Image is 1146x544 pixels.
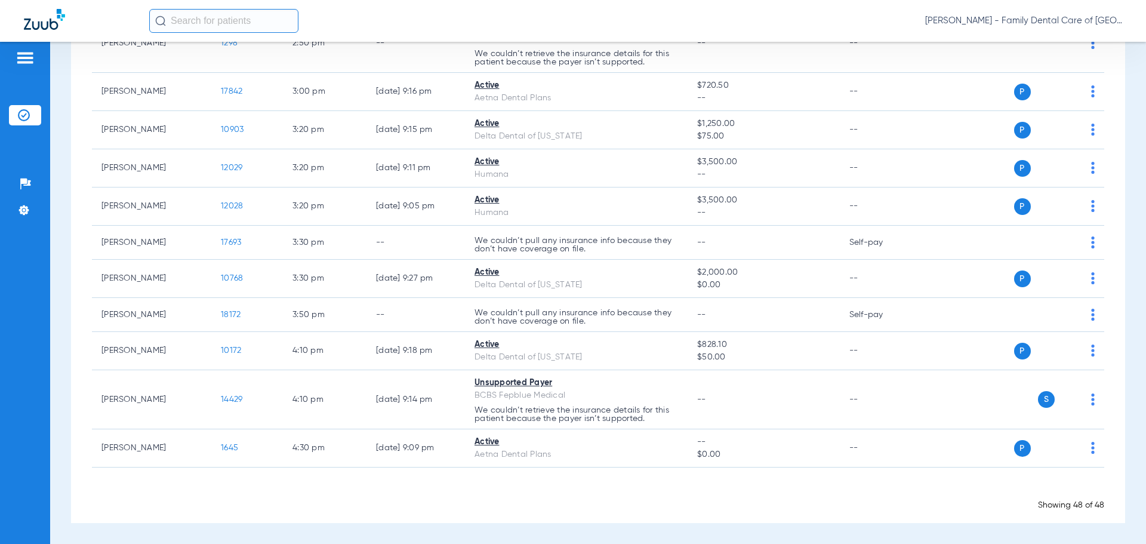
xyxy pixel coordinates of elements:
p: We couldn’t pull any insurance info because they don’t have coverage on file. [475,236,678,253]
span: 1298 [221,39,238,47]
td: -- [840,188,920,226]
div: Aetna Dental Plans [475,448,678,461]
img: group-dot-blue.svg [1091,309,1095,321]
div: Active [475,156,678,168]
div: Active [475,339,678,351]
span: P [1014,271,1031,287]
td: [DATE] 9:18 PM [366,332,465,370]
td: -- [840,14,920,73]
td: [PERSON_NAME] [92,298,211,332]
span: -- [697,311,706,319]
div: Active [475,118,678,130]
td: [PERSON_NAME] [92,226,211,260]
img: group-dot-blue.svg [1091,442,1095,454]
div: Unsupported Payer [475,377,678,389]
td: -- [840,429,920,468]
img: group-dot-blue.svg [1091,236,1095,248]
td: [DATE] 9:11 PM [366,149,465,188]
span: $0.00 [697,279,830,291]
img: group-dot-blue.svg [1091,85,1095,97]
td: [DATE] 9:14 PM [366,370,465,429]
div: Delta Dental of [US_STATE] [475,130,678,143]
span: 1645 [221,444,238,452]
span: -- [697,436,830,448]
span: P [1014,84,1031,100]
img: group-dot-blue.svg [1091,200,1095,212]
span: 12029 [221,164,242,172]
span: $720.50 [697,79,830,92]
td: 3:20 PM [283,111,366,149]
span: 10768 [221,274,243,282]
td: -- [366,298,465,332]
span: -- [697,39,706,47]
td: 3:30 PM [283,226,366,260]
td: Self-pay [840,226,920,260]
td: 3:00 PM [283,73,366,111]
td: [PERSON_NAME] [92,429,211,468]
span: $3,500.00 [697,156,830,168]
img: group-dot-blue.svg [1091,272,1095,284]
div: Humana [475,168,678,181]
td: [PERSON_NAME] [92,111,211,149]
img: group-dot-blue.svg [1091,345,1095,356]
span: 17842 [221,87,242,96]
div: Active [475,266,678,279]
img: Zuub Logo [24,9,65,30]
td: -- [840,260,920,298]
div: Delta Dental of [US_STATE] [475,279,678,291]
span: S [1038,391,1055,408]
input: Search for patients [149,9,298,33]
span: P [1014,122,1031,139]
td: 3:30 PM [283,260,366,298]
td: 4:10 PM [283,370,366,429]
span: P [1014,440,1031,457]
td: [PERSON_NAME] [92,332,211,370]
td: -- [366,14,465,73]
span: -- [697,395,706,404]
td: 4:10 PM [283,332,366,370]
td: [PERSON_NAME] [92,14,211,73]
span: Showing 48 of 48 [1038,501,1104,509]
span: 10903 [221,125,244,134]
p: We couldn’t pull any insurance info because they don’t have coverage on file. [475,309,678,325]
td: [PERSON_NAME] [92,370,211,429]
td: 2:50 PM [283,14,366,73]
td: Self-pay [840,298,920,332]
span: -- [697,92,830,105]
td: [PERSON_NAME] [92,149,211,188]
td: [DATE] 9:09 PM [366,429,465,468]
img: Search Icon [155,16,166,26]
p: We couldn’t retrieve the insurance details for this patient because the payer isn’t supported. [475,406,678,423]
span: $75.00 [697,130,830,143]
div: Aetna Dental Plans [475,92,678,105]
td: -- [840,332,920,370]
td: [PERSON_NAME] [92,260,211,298]
td: [DATE] 9:05 PM [366,188,465,226]
span: $828.10 [697,339,830,351]
td: -- [366,226,465,260]
img: group-dot-blue.svg [1091,162,1095,174]
td: -- [840,111,920,149]
img: group-dot-blue.svg [1091,37,1095,49]
td: [DATE] 9:15 PM [366,111,465,149]
img: group-dot-blue.svg [1091,394,1095,405]
span: -- [697,207,830,219]
td: -- [840,73,920,111]
p: We couldn’t retrieve the insurance details for this patient because the payer isn’t supported. [475,50,678,66]
td: -- [840,149,920,188]
span: 14429 [221,395,242,404]
td: [PERSON_NAME] [92,188,211,226]
span: $1,250.00 [697,118,830,130]
div: Delta Dental of [US_STATE] [475,351,678,364]
div: Active [475,436,678,448]
span: P [1014,343,1031,359]
img: group-dot-blue.svg [1091,124,1095,136]
td: [DATE] 9:16 PM [366,73,465,111]
span: $3,500.00 [697,194,830,207]
td: [DATE] 9:27 PM [366,260,465,298]
span: 17693 [221,238,241,247]
span: P [1014,198,1031,215]
td: 3:50 PM [283,298,366,332]
td: -- [840,370,920,429]
span: 12028 [221,202,243,210]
